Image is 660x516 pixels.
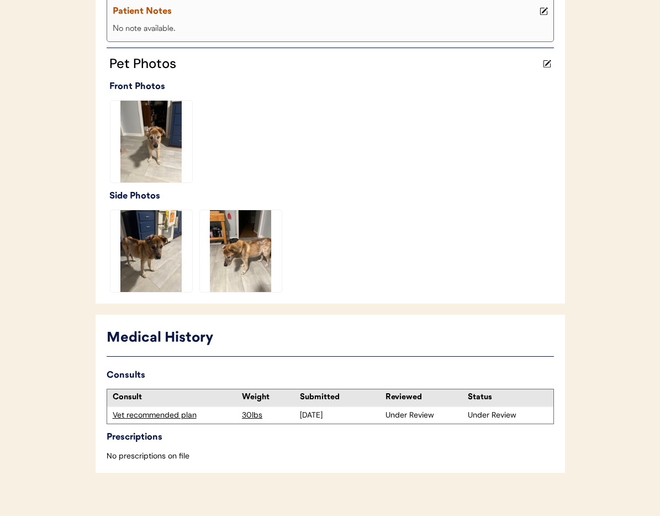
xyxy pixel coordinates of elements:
div: No note available. [110,23,551,37]
div: Vet recommended plan [113,410,237,421]
div: Submitted [300,392,380,403]
div: Consults [107,368,554,383]
div: Under Review [386,410,466,421]
div: Reviewed [386,392,466,403]
div: Consult [113,392,237,403]
div: Medical History [107,328,554,349]
div: Under Review [468,410,548,421]
img: IMG_6033.jpeg [110,101,192,183]
div: No prescriptions on file [107,451,554,462]
div: [DATE] [300,410,380,421]
img: IMG_6032.jpeg [110,210,192,292]
div: Pet Photos [107,54,540,74]
div: Patient Notes [113,4,537,19]
div: Weight [242,392,297,403]
div: Side Photos [109,189,554,204]
div: Front Photos [109,79,554,95]
div: Prescriptions [107,430,554,445]
div: Status [468,392,548,403]
img: IMG_6034.jpeg [200,210,282,292]
div: 30lbs [242,410,297,421]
